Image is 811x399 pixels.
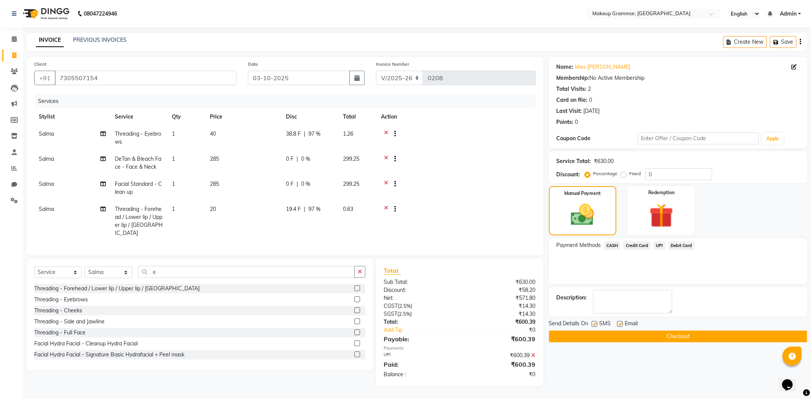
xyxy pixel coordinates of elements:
[378,360,460,369] div: Paid:
[625,320,638,329] span: Email
[172,130,175,137] span: 1
[210,130,216,137] span: 40
[34,351,184,359] div: Facial Hydra Facial - Signature Basic Hydrafacial + Peel mask
[549,331,807,342] button: Checkout
[557,241,601,249] span: Payment Methods
[39,130,54,137] span: Salma
[34,296,88,304] div: Threading - Eyebrows
[460,294,541,302] div: ₹571.80
[604,241,621,250] span: CASH
[668,241,695,250] span: Debit Card
[338,108,376,125] th: Total
[378,326,473,334] a: Add Tip
[460,302,541,310] div: ₹14.30
[642,201,681,231] img: _gift.svg
[557,118,574,126] div: Points:
[384,267,401,275] span: Total
[308,130,321,138] span: 97 %
[34,340,138,348] div: Facial Hydra Facial - Cleanup Hydra Facial
[638,133,759,144] input: Enter Offer / Coupon Code
[557,157,591,165] div: Service Total:
[376,61,409,68] label: Invoice Number
[460,351,541,359] div: ₹600.39
[557,107,582,115] div: Last Visit:
[34,61,46,68] label: Client
[779,369,803,391] iframe: chat widget
[378,286,460,294] div: Discount:
[557,135,638,142] div: Coupon Code
[384,310,397,317] span: SGST
[172,206,175,212] span: 1
[167,108,205,125] th: Qty
[770,36,797,48] button: Save
[205,108,281,125] th: Price
[115,180,162,195] span: Facial Standard - Clean up
[557,63,574,71] div: Name:
[563,201,602,228] img: _cash.svg
[34,108,110,125] th: Stylist
[281,108,338,125] th: Disc
[172,180,175,187] span: 1
[473,326,541,334] div: ₹0
[343,155,359,162] span: 299.25
[343,206,353,212] span: 0.63
[34,329,86,337] div: Threading - Full Face
[301,180,310,188] span: 0 %
[304,205,305,213] span: |
[84,3,117,24] b: 08047224946
[248,61,258,68] label: Date
[600,320,611,329] span: SMS
[210,206,216,212] span: 20
[378,278,460,286] div: Sub Total:
[138,266,355,278] input: Search or Scan
[594,170,618,177] label: Percentage
[34,307,82,315] div: Threading - Cheeks
[286,205,301,213] span: 19.4 F
[460,370,541,378] div: ₹0
[297,155,298,163] span: |
[378,310,460,318] div: ( )
[399,311,410,317] span: 2.5%
[19,3,71,24] img: logo
[460,318,541,326] div: ₹600.39
[115,130,161,145] span: Threading - Eyebrows
[378,370,460,378] div: Balance :
[557,96,588,104] div: Card on file:
[399,303,411,309] span: 2.5%
[762,133,784,144] button: Apply
[557,85,587,93] div: Total Visits:
[172,155,175,162] span: 1
[378,334,460,344] div: Payable:
[648,189,675,196] label: Redemption
[343,130,353,137] span: 1.26
[623,241,651,250] span: Credit Card
[115,155,161,170] span: DeTan & Bleach Face - Face & Neck
[723,36,767,48] button: Create New
[584,107,600,115] div: [DATE]
[115,206,163,236] span: Threading - Forehead / Lower lip / Upper lip / [GEOGRAPHIC_DATA]
[575,63,630,71] a: Miss [PERSON_NAME]
[575,118,578,126] div: 0
[34,285,200,293] div: Threading - Forehead / Lower lip / Upper lip / [GEOGRAPHIC_DATA]
[286,155,294,163] span: 0 F
[301,155,310,163] span: 0 %
[654,241,665,250] span: UPI
[286,180,294,188] span: 0 F
[36,33,64,47] a: INVOICE
[384,345,536,351] div: Payments
[39,206,54,212] span: Salma
[564,190,601,197] label: Manual Payment
[780,10,797,18] span: Admin
[39,180,54,187] span: Salma
[210,155,219,162] span: 285
[378,351,460,359] div: UPI
[630,170,641,177] label: Fixed
[110,108,167,125] th: Service
[594,157,614,165] div: ₹630.00
[376,108,536,125] th: Action
[384,302,398,309] span: CGST
[557,74,590,82] div: Membership:
[73,36,127,43] a: PREVIOUS INVOICES
[55,71,236,85] input: Search by Name/Mobile/Email/Code
[460,334,541,344] div: ₹600.39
